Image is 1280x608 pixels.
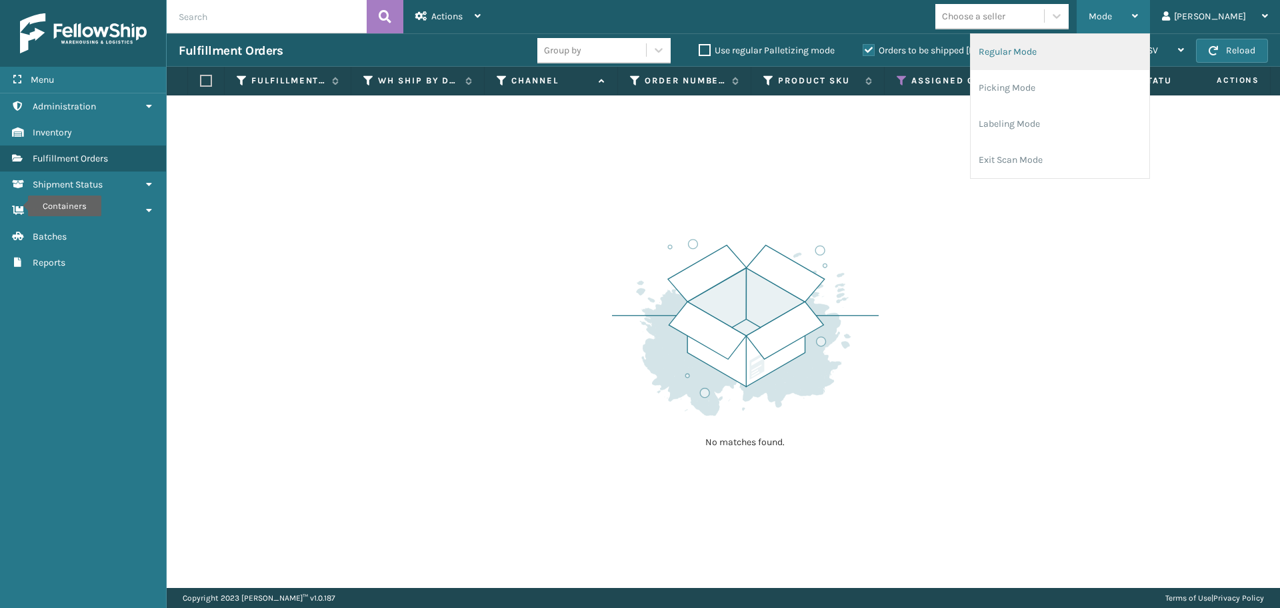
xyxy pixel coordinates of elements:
span: Reports [33,257,65,268]
a: Privacy Policy [1213,593,1264,603]
label: Order Number [645,75,725,87]
span: Shipment Status [33,179,103,190]
label: Fulfillment Order Id [251,75,325,87]
label: Orders to be shipped [DATE] [863,45,992,56]
p: Copyright 2023 [PERSON_NAME]™ v 1.0.187 [183,588,335,608]
div: Choose a seller [942,9,1005,23]
a: Terms of Use [1165,593,1211,603]
img: logo [20,13,147,53]
span: Menu [31,74,54,85]
li: Picking Mode [971,70,1149,106]
button: Reload [1196,39,1268,63]
label: WH Ship By Date [378,75,459,87]
span: Actions [431,11,463,22]
label: Assigned Carrier Service [911,75,1088,87]
span: Batches [33,231,67,242]
span: Mode [1089,11,1112,22]
li: Exit Scan Mode [971,142,1149,178]
span: Actions [1175,69,1267,91]
span: Inventory [33,127,72,138]
li: Regular Mode [971,34,1149,70]
div: Group by [544,43,581,57]
span: Containers [33,205,79,216]
label: Channel [511,75,592,87]
li: Labeling Mode [971,106,1149,142]
h3: Fulfillment Orders [179,43,283,59]
div: | [1165,588,1264,608]
label: Product SKU [778,75,859,87]
label: Use regular Palletizing mode [699,45,835,56]
span: Fulfillment Orders [33,153,108,164]
span: Administration [33,101,96,112]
